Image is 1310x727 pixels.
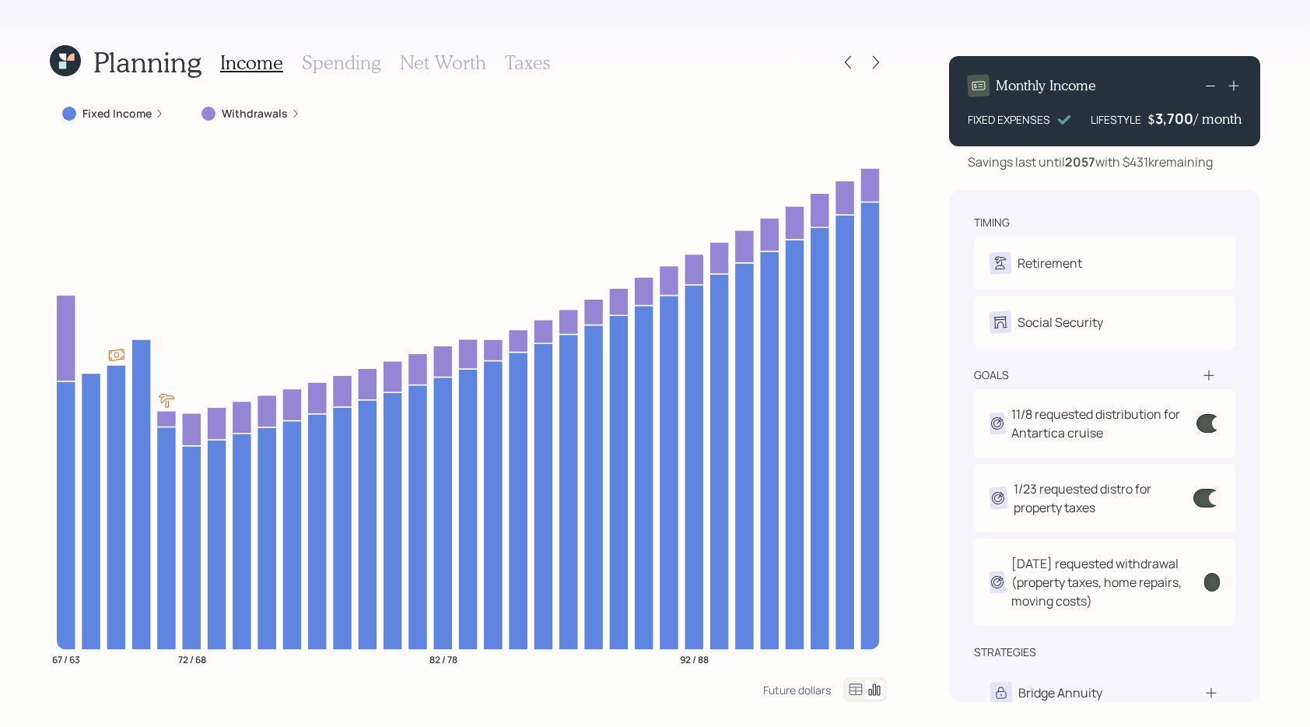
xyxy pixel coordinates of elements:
div: 1/23 requested distro for property taxes [1014,479,1194,517]
h3: Spending [302,51,381,74]
div: strategies [974,644,1036,660]
tspan: 82 / 78 [429,652,457,666]
h4: $ [1147,111,1155,128]
div: Retirement [1018,254,1082,272]
div: FIXED EXPENSES [968,111,1050,128]
div: Bridge Annuity [1018,683,1102,702]
div: [DATE] requested withdrawal (property taxes, home repairs, moving costs) [1011,554,1205,610]
div: LIFESTYLE [1091,111,1141,128]
div: goals [974,367,1009,383]
h3: Income [220,51,283,74]
div: 3,700 [1155,109,1194,128]
label: Withdrawals [222,106,288,121]
tspan: 67 / 63 [52,652,80,666]
div: Future dollars [763,683,831,697]
h3: Taxes [505,51,550,74]
tspan: 92 / 88 [680,652,709,666]
h3: Net Worth [400,51,486,74]
h1: Planning [93,45,201,79]
div: timing [974,215,1010,230]
label: Fixed Income [82,106,152,121]
div: Savings last until with $431k remaining [968,153,1213,171]
div: 11/8 requested distribution for Antartica cruise [1011,405,1197,442]
h4: Monthly Income [996,77,1096,94]
tspan: 72 / 68 [178,652,206,666]
b: 2057 [1065,153,1095,170]
h4: / month [1194,111,1242,128]
div: Social Security [1018,313,1103,332]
